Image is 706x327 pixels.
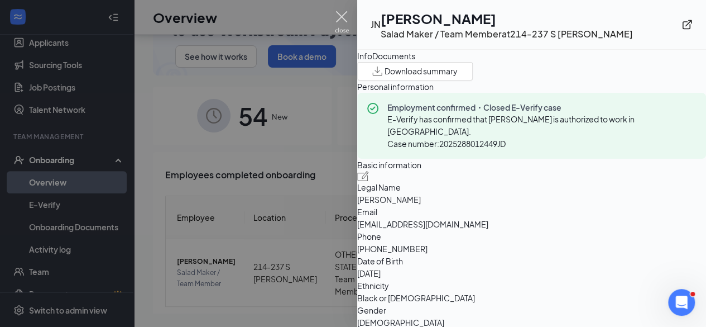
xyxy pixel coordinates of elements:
[357,193,706,206] span: [PERSON_NAME]
[357,255,706,267] span: Date of Birth
[387,114,635,136] span: E-Verify has confirmed that [PERSON_NAME] is authorized to work in [GEOGRAPHIC_DATA].
[357,279,706,292] span: Ethnicity
[681,19,693,30] svg: ExternalLink
[366,102,380,115] svg: CheckmarkCircle
[357,206,706,218] span: Email
[385,65,458,77] span: Download summary
[357,80,706,93] span: Personal information
[357,218,706,230] span: [EMAIL_ADDRESS][DOMAIN_NAME]
[357,304,706,316] span: Gender
[381,28,633,40] div: Salad Maker / Team Member at 214-237 S [PERSON_NAME]
[387,139,506,149] span: Case number: 2025288012449JD
[357,267,706,279] span: [DATE]
[668,289,695,316] iframe: Intercom live chat
[357,159,706,171] span: Basic information
[381,9,633,28] h1: [PERSON_NAME]
[357,181,706,193] span: Legal Name
[357,243,706,255] span: [PHONE_NUMBER]
[357,230,706,243] span: Phone
[372,50,415,62] div: Documents
[387,102,697,113] span: Employment confirmed・Closed E-Verify case
[357,50,372,62] div: Info
[371,18,381,31] div: JN
[357,292,706,304] span: Black or [DEMOGRAPHIC_DATA]
[357,62,473,80] button: Download summary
